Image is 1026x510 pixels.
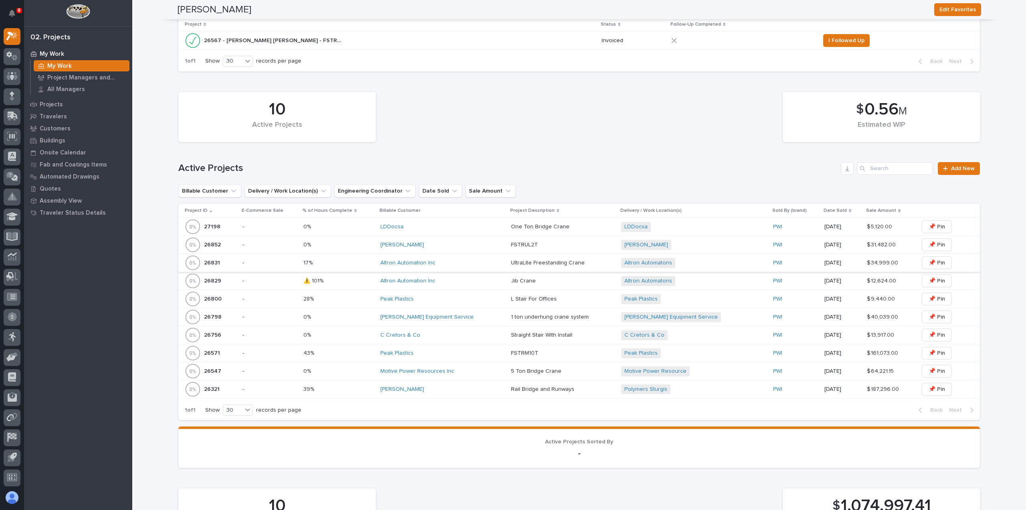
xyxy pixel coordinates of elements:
[24,110,132,122] a: Travelers
[773,386,782,393] a: PWI
[303,206,352,215] p: % of Hours Complete
[204,384,221,393] p: 26321
[185,206,208,215] p: Project ID
[380,314,474,321] a: [PERSON_NAME] Equipment Service
[824,242,860,248] p: [DATE]
[223,57,242,65] div: 30
[178,236,980,254] tr: 2685226852 -0%0% [PERSON_NAME] FSTRUL2TFSTRUL2T [PERSON_NAME] PWI [DATE]$ 31,482.00$ 31,482.00 📌 Pin
[951,166,975,171] span: Add New
[242,278,297,284] p: -
[4,5,20,22] button: Notifications
[824,224,860,230] p: [DATE]
[24,207,132,219] a: Traveler Status Details
[178,185,241,197] button: Billable Customer
[380,296,414,303] a: Peak Plastics
[624,314,718,321] a: [PERSON_NAME] Equipment Service
[24,146,132,158] a: Onsite Calendar
[922,365,952,378] button: 📌 Pin
[922,274,952,287] button: 📌 Pin
[867,276,898,284] p: $ 12,624.00
[256,58,301,65] p: records per page
[24,195,132,207] a: Assembly View
[624,242,668,248] a: [PERSON_NAME]
[922,256,952,269] button: 📌 Pin
[949,58,967,65] span: Next
[40,173,99,181] p: Automated Drawings
[824,278,860,284] p: [DATE]
[185,20,202,29] p: Project
[773,314,782,321] a: PWI
[922,238,952,251] button: 📌 Pin
[204,312,223,321] p: 26798
[624,332,664,339] a: C Cretors & Co
[511,330,574,339] p: Straight Stair With Install
[303,384,316,393] p: 39%
[824,260,860,266] p: [DATE]
[899,106,907,116] span: M
[824,206,847,215] p: Date Sold
[303,366,313,375] p: 0%
[31,72,132,83] a: Project Managers and Engineers
[671,20,721,29] p: Follow-Up Completed
[510,206,555,215] p: Project Description
[40,185,61,193] p: Quotes
[929,384,945,394] span: 📌 Pin
[511,366,563,375] p: 5 Ton Bridge Crane
[922,293,952,305] button: 📌 Pin
[946,406,980,414] button: Next
[511,348,540,357] p: FSTRM10T
[624,260,672,266] a: Altron Automatons
[178,254,980,272] tr: 2683126831 -17%17% Altron Automation Inc UltraLite Freestanding CraneUltraLite Freestanding Crane...
[178,344,980,362] tr: 2657126571 -43%43% Peak Plastics FSTRM10TFSTRM10T Peak Plastics PWI [DATE]$ 161,073.00$ 161,073.0...
[828,36,864,45] span: I Followed Up
[242,260,297,266] p: -
[256,407,301,414] p: records per page
[242,368,297,375] p: -
[24,183,132,195] a: Quotes
[192,100,362,120] div: 10
[303,240,313,248] p: 0%
[380,368,454,375] a: Motive Power Resources Inc
[867,330,896,339] p: $ 13,917.00
[419,185,462,197] button: Date Sold
[867,222,894,230] p: $ 5,120.00
[303,330,313,339] p: 0%
[303,348,316,357] p: 43%
[205,407,220,414] p: Show
[511,312,590,321] p: 1 ton underhung crane system
[204,276,223,284] p: 26829
[178,218,980,236] tr: 2719827198 -0%0% LDDocsa One Ton Bridge CraneOne Ton Bridge Crane LDDocsa PWI [DATE]$ 5,120.00$ 5...
[929,258,945,268] span: 📌 Pin
[178,326,980,344] tr: 2675626756 -0%0% C Cretors & Co Straight Stair With InstallStraight Stair With Install C Cretors ...
[929,276,945,286] span: 📌 Pin
[545,439,613,445] span: Active Projects Sorted By
[40,137,65,144] p: Buildings
[204,36,346,44] p: 26567 - [PERSON_NAME] [PERSON_NAME] - FSTRM2T
[47,86,85,93] p: All Managers
[866,206,896,215] p: Sale Amount
[824,332,860,339] p: [DATE]
[24,158,132,171] a: Fab and Coatings Items
[857,162,933,175] input: Search
[30,33,71,42] div: 02. Projects
[242,296,297,303] p: -
[66,4,90,19] img: Workspace Logo
[922,220,952,233] button: 📌 Pin
[178,272,980,290] tr: 2682926829 -⚠️ 101%⚠️ 101% Altron Automation Inc Jib CraneJib Crane Altron Automatons PWI [DATE]$...
[47,74,126,81] p: Project Managers and Engineers
[24,134,132,146] a: Buildings
[922,311,952,323] button: 📌 Pin
[864,101,899,118] span: 0.56
[929,222,945,232] span: 📌 Pin
[204,294,223,303] p: 26800
[18,8,20,13] p: 9
[823,34,870,47] button: I Followed Up
[31,83,132,95] a: All Managers
[922,347,952,360] button: 📌 Pin
[824,314,860,321] p: [DATE]
[380,332,420,339] a: C Cretors & Co
[867,366,895,375] p: $ 64,221.15
[929,348,945,358] span: 📌 Pin
[796,121,967,138] div: Estimated WIP
[178,400,202,420] p: 1 of 1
